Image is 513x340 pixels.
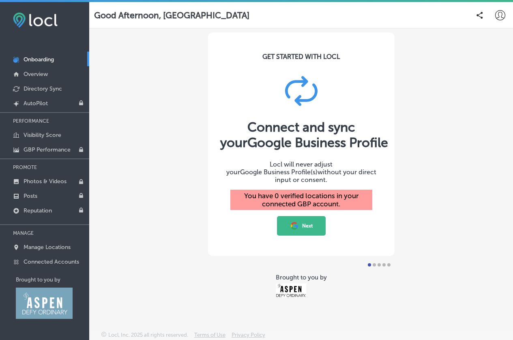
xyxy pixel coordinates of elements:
p: Photos & Videos [24,178,67,185]
img: Aspen [276,284,307,298]
div: Brought to you by [276,274,327,281]
img: fda3e92497d09a02dc62c9cd864e3231.png [13,13,58,28]
p: Posts [24,193,37,199]
p: Manage Locations [24,244,71,251]
p: Good Afternoon, [GEOGRAPHIC_DATA] [94,10,249,20]
p: Onboarding [24,56,54,63]
img: Aspen [16,288,73,319]
span: Google Business Profile [247,135,388,150]
div: GET STARTED WITH LOCL [262,53,340,61]
p: GBP Performance [24,146,71,153]
p: AutoPilot [24,100,48,107]
p: Directory Sync [24,85,62,92]
p: Connected Accounts [24,258,79,265]
p: Locl, Inc. 2025 all rights reserved. [108,332,188,338]
button: Next [277,216,326,236]
div: Connect and sync your [220,119,382,150]
span: Google Business Profile(s) [240,168,318,176]
p: Brought to you by [16,277,89,283]
p: Reputation [24,207,52,214]
p: Overview [24,71,48,78]
div: You have 0 verified locations in your connected GBP account. [230,190,372,210]
p: Visibility Score [24,132,61,139]
div: Locl will never adjust your without your direct input or consent. [220,160,382,184]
